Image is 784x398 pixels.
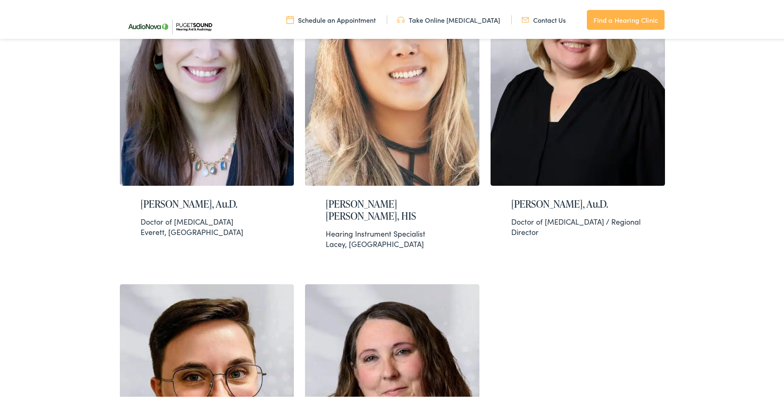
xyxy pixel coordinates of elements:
[522,14,566,23] a: Contact Us
[397,14,500,23] a: Take Online [MEDICAL_DATA]
[141,215,274,235] div: Everett, [GEOGRAPHIC_DATA]
[326,227,459,247] div: Lacey, [GEOGRAPHIC_DATA]
[522,14,529,23] img: utility icon
[511,197,644,209] h2: [PERSON_NAME], Au.D.
[141,215,274,225] div: Doctor of [MEDICAL_DATA]
[286,14,376,23] a: Schedule an Appointment
[286,14,294,23] img: utility icon
[511,215,644,235] div: Doctor of [MEDICAL_DATA] / Regional Director
[326,197,459,221] h2: [PERSON_NAME] [PERSON_NAME], HIS
[141,197,274,209] h2: [PERSON_NAME], Au.D.
[397,14,405,23] img: utility icon
[587,8,665,28] a: Find a Hearing Clinic
[326,227,459,237] div: Hearing Instrument Specialist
